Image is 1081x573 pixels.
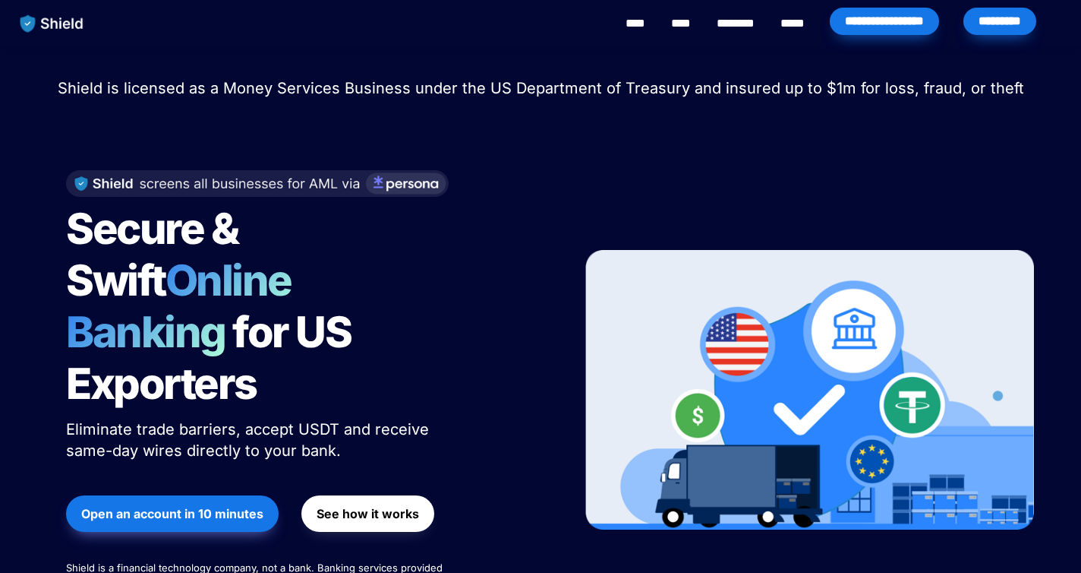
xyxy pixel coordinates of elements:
[13,8,91,40] img: website logo
[66,495,279,532] button: Open an account in 10 minutes
[301,488,434,540] a: See how it works
[66,488,279,540] a: Open an account in 10 minutes
[66,203,245,306] span: Secure & Swift
[301,495,434,532] button: See how it works
[66,420,433,460] span: Eliminate trade barriers, accept USDT and receive same-day wires directly to your bank.
[66,255,307,358] span: Online Banking
[58,79,1024,97] span: Shield is licensed as a Money Services Business under the US Department of Treasury and insured u...
[66,306,358,410] span: for US Exporters
[317,506,419,521] strong: See how it works
[81,506,263,521] strong: Open an account in 10 minutes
